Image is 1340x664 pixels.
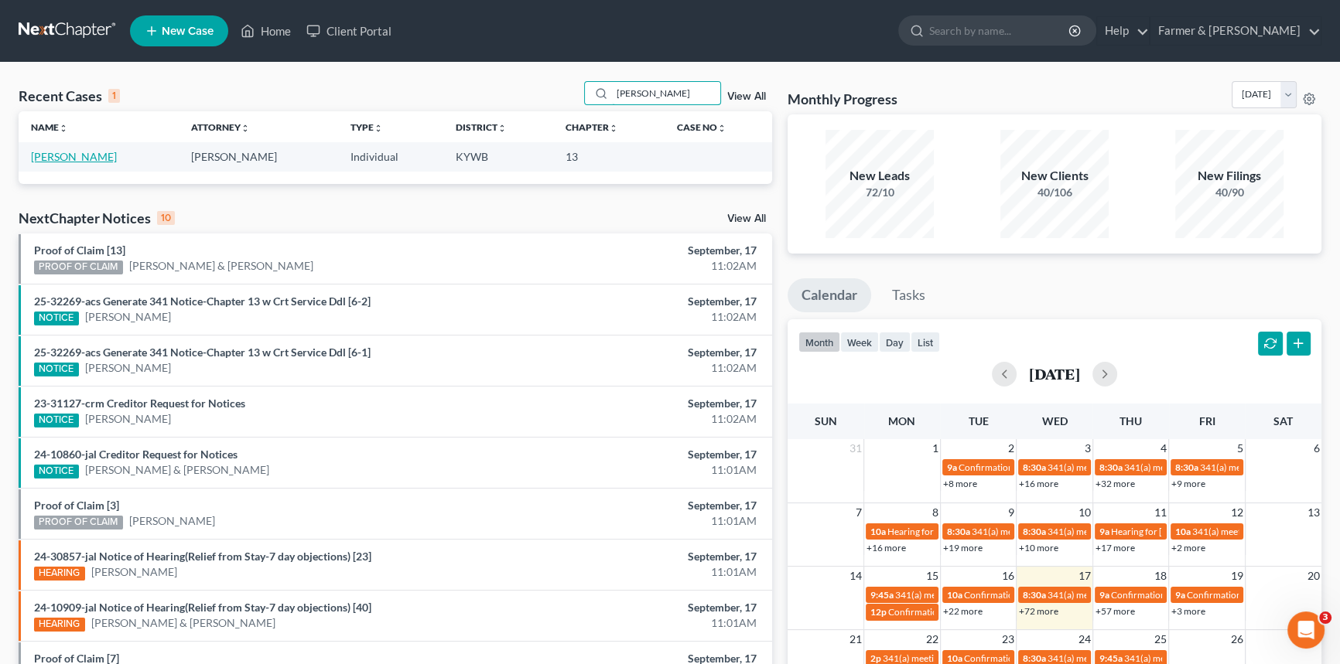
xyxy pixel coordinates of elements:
[1000,630,1016,649] span: 23
[1153,630,1168,649] span: 25
[925,567,940,585] span: 15
[870,589,894,601] span: 9:45a
[870,652,881,664] span: 2p
[497,124,507,133] i: unfold_more
[526,498,757,513] div: September, 17
[727,213,766,224] a: View All
[1175,589,1185,601] span: 9a
[788,278,871,312] a: Calendar
[1229,567,1245,585] span: 19
[1175,461,1198,473] span: 8:30a
[1023,526,1046,537] span: 8:30a
[1199,414,1215,427] span: Fri
[727,91,766,102] a: View All
[1312,439,1321,458] span: 6
[788,90,897,108] h3: Monthly Progress
[526,345,757,360] div: September, 17
[1007,503,1016,522] span: 9
[34,516,123,529] div: PROOF OF CLAIM
[526,309,757,325] div: 11:02AM
[553,142,665,171] td: 13
[338,142,443,171] td: Individual
[526,243,757,258] div: September, 17
[677,121,726,133] a: Case Nounfold_more
[798,332,840,352] button: month
[840,332,879,352] button: week
[947,589,962,601] span: 10a
[526,360,757,376] div: 11:02AM
[1000,167,1109,185] div: New Clients
[1171,478,1205,489] a: +9 more
[85,411,171,427] a: [PERSON_NAME]
[59,124,68,133] i: unfold_more
[34,550,371,563] a: 24-30857-jal Notice of Hearing(Relief from Stay-7 day objections) [23]
[526,600,757,615] div: September, 17
[241,124,250,133] i: unfold_more
[1153,503,1168,522] span: 11
[34,618,85,632] div: HEARING
[526,462,757,478] div: 11:01AM
[34,295,371,308] a: 25-32269-acs Generate 341 Notice-Chapter 13 w Crt Service Ddl [6-2]
[1229,630,1245,649] span: 26
[1287,611,1325,649] iframe: Intercom live chat
[91,615,275,631] a: [PERSON_NAME] & [PERSON_NAME]
[888,606,1146,618] span: Confirmation hearing for [PERSON_NAME] & [PERSON_NAME]
[526,564,757,580] div: 11:01AM
[526,258,757,274] div: 11:02AM
[34,243,125,257] a: Proof of Claim [13]
[1273,414,1293,427] span: Sat
[91,564,177,580] a: [PERSON_NAME]
[943,605,983,617] a: +22 more
[1019,605,1058,617] a: +72 more
[848,630,863,649] span: 21
[1096,542,1135,553] a: +17 more
[931,503,940,522] span: 8
[848,439,863,458] span: 31
[34,567,85,581] div: HEARING
[1099,589,1109,601] span: 9a
[1120,414,1142,427] span: Thu
[1029,366,1080,382] h2: [DATE]
[1229,503,1245,522] span: 12
[129,258,313,274] a: [PERSON_NAME] & [PERSON_NAME]
[1048,461,1197,473] span: 341(a) meeting for [PERSON_NAME]
[1111,589,1287,601] span: Confirmation hearing for [PERSON_NAME]
[19,87,120,105] div: Recent Cases
[34,465,79,478] div: NOTICE
[848,567,863,585] span: 14
[870,526,886,537] span: 10a
[34,397,245,410] a: 23-31127-crm Creditor Request for Notices
[85,360,171,376] a: [PERSON_NAME]
[612,82,720,104] input: Search by name...
[129,513,215,529] a: [PERSON_NAME]
[878,278,939,312] a: Tasks
[34,363,79,376] div: NOTICE
[526,549,757,564] div: September, 17
[972,526,1203,537] span: 341(a) meeting for [PERSON_NAME] & [PERSON_NAME]
[1000,185,1109,200] div: 40/106
[1099,461,1123,473] span: 8:30a
[943,542,983,553] a: +19 more
[34,414,79,427] div: NOTICE
[609,124,618,133] i: unfold_more
[1077,503,1092,522] span: 10
[1171,542,1205,553] a: +2 more
[964,589,1140,601] span: Confirmation hearing for [PERSON_NAME]
[888,414,915,427] span: Mon
[826,185,934,200] div: 72/10
[443,142,553,171] td: KYWB
[887,526,1090,537] span: Hearing for [PERSON_NAME] & [PERSON_NAME]
[526,615,757,631] div: 11:01AM
[870,606,887,618] span: 12p
[1097,17,1149,45] a: Help
[1048,652,1197,664] span: 341(a) meeting for [PERSON_NAME]
[1019,542,1058,553] a: +10 more
[179,142,339,171] td: [PERSON_NAME]
[1306,567,1321,585] span: 20
[85,462,269,478] a: [PERSON_NAME] & [PERSON_NAME]
[31,121,68,133] a: Nameunfold_more
[867,542,906,553] a: +16 more
[1111,526,1232,537] span: Hearing for [PERSON_NAME]
[968,414,988,427] span: Tue
[1306,503,1321,522] span: 13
